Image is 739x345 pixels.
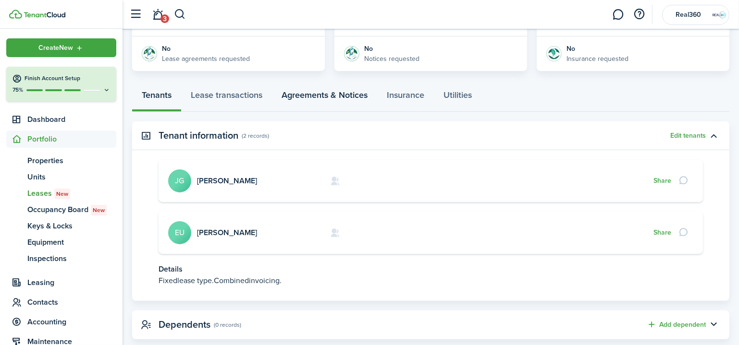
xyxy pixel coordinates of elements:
img: Real360 [712,7,727,23]
panel-main-title: Dependents [159,319,210,330]
button: Share [653,229,671,237]
img: Agreement e-sign [142,46,157,61]
button: Toggle accordion [706,128,722,144]
a: [PERSON_NAME] [197,175,257,186]
panel-main-title: Tenant information [159,130,238,141]
a: Occupancy BoardNew [6,202,116,218]
a: Keys & Locks [6,218,116,234]
p: Fixed Combined [159,275,703,286]
span: New [56,190,68,198]
span: Occupancy Board [27,204,116,215]
p: Details [159,263,703,275]
button: Toggle accordion [706,317,722,333]
img: Agreement e-sign [344,46,359,61]
div: No [162,44,250,54]
a: Inspections [6,250,116,267]
span: Units [27,171,116,183]
span: New [93,206,105,214]
img: TenantCloud [9,10,22,19]
span: Leases [27,188,116,199]
avatar-text: EU [168,221,191,244]
div: No [567,44,628,54]
panel-main-body: Toggle accordion [132,160,729,301]
a: Properties [6,153,116,169]
img: Insurance protection [546,46,562,61]
span: Properties [27,155,116,167]
avatar-text: JG [168,169,191,192]
a: [PERSON_NAME] [197,227,257,238]
button: Open menu [6,38,116,57]
a: Agreements & Notices [272,83,377,112]
button: Open sidebar [127,5,145,24]
p: Lease agreements requested [162,54,250,64]
panel-main-subtitle: (0 records) [214,321,241,329]
a: Units [6,169,116,185]
a: Insurance [377,83,434,112]
span: Inspections [27,253,116,264]
button: Add dependent [647,319,706,330]
a: Equipment [6,234,116,250]
a: LeasesNew [6,185,116,202]
span: Leasing [27,277,116,288]
button: Edit tenants [670,132,706,140]
button: Open resource center [631,6,648,23]
panel-main-subtitle: (2 records) [242,131,269,140]
button: Finish Account Setup75% [6,67,116,101]
span: Portfolio [27,133,116,145]
button: Share [653,177,671,185]
span: Real360 [669,12,708,18]
img: TenantCloud [24,12,65,18]
span: 3 [160,14,169,23]
span: Dashboard [27,114,116,125]
p: Insurance requested [567,54,628,64]
a: Messaging [609,2,628,27]
span: invoicing. [249,275,282,286]
span: Accounting [27,316,116,328]
h4: Finish Account Setup [25,74,111,83]
button: Search [174,6,186,23]
a: Notifications [149,2,167,27]
p: Notices requested [364,54,419,64]
span: Keys & Locks [27,220,116,232]
p: 75% [12,86,24,94]
span: Create New [39,45,74,51]
a: Utilities [434,83,481,112]
span: lease type. [177,275,214,286]
a: Lease transactions [181,83,272,112]
span: Equipment [27,237,116,248]
span: Contacts [27,297,116,308]
div: No [364,44,419,54]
